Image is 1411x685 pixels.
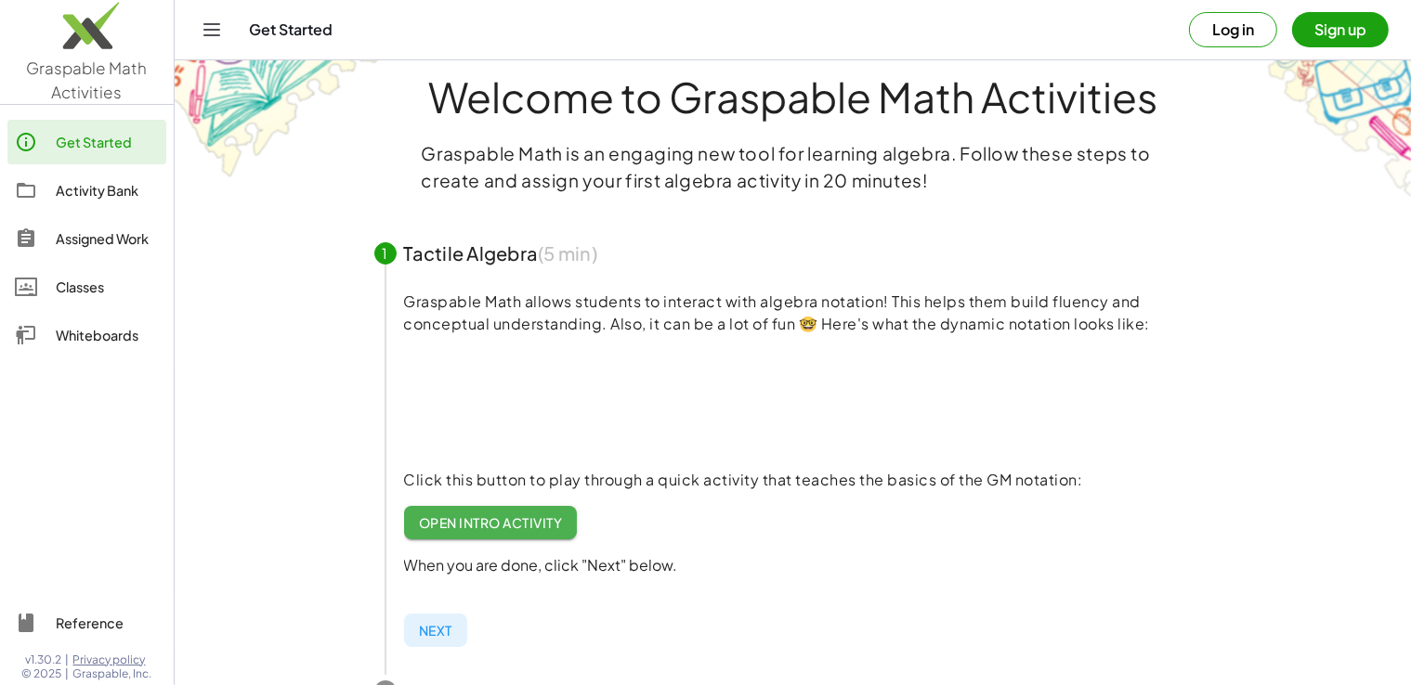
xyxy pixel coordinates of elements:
[352,224,1235,283] button: 1Tactile Algebra(5 min)
[56,179,159,201] div: Activity Bank
[56,227,159,250] div: Assigned Work
[27,58,148,102] span: Graspable Math Activities
[422,140,1165,194] p: Graspable Math is an engaging new tool for learning algebra. Follow these steps to create and ass...
[404,614,467,647] button: Next
[73,666,152,681] span: Graspable, Inc.
[26,653,62,667] span: v1.30.2
[419,622,452,639] span: Next
[7,168,166,213] a: Activity Bank
[7,265,166,309] a: Classes
[404,331,683,471] video: What is this? This is dynamic math notation. Dynamic math notation plays a central role in how Gr...
[56,612,159,634] div: Reference
[404,469,1212,491] p: Click this button to play through a quick activity that teaches the basics of the GM notation:
[7,216,166,261] a: Assigned Work
[374,242,397,265] div: 1
[56,131,159,153] div: Get Started
[22,666,62,681] span: © 2025
[1292,12,1389,47] button: Sign up
[419,514,563,531] span: Open Intro Activity
[66,666,70,681] span: |
[7,313,166,357] a: Whiteboards
[404,291,1212,335] p: Graspable Math allows students to interact with algebra notation! This helps them build fluency a...
[1189,12,1277,47] button: Log in
[404,554,1212,576] p: When you are done, click "Next" below.
[66,653,70,667] span: |
[197,15,227,45] button: Toggle navigation
[56,324,159,346] div: Whiteboards
[7,120,166,164] a: Get Started
[404,506,578,539] a: Open Intro Activity
[56,276,159,298] div: Classes
[340,75,1247,118] h1: Welcome to Graspable Math Activities
[73,653,152,667] a: Privacy policy
[175,32,407,180] img: get-started-bg-ul-Ceg4j33I.png
[7,601,166,645] a: Reference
